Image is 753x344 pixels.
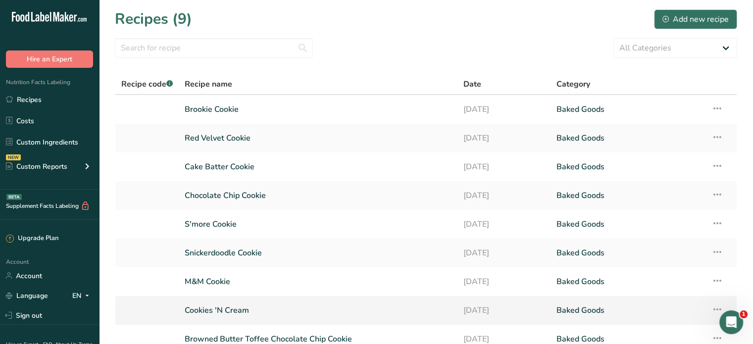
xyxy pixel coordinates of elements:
input: Search for recipe [115,38,313,58]
a: Red Velvet Cookie [185,128,452,148]
span: Date [463,78,481,90]
a: Cake Batter Cookie [185,156,452,177]
div: BETA [6,194,22,200]
span: 1 [740,310,748,318]
a: [DATE] [463,185,545,206]
span: Category [556,78,590,90]
button: Add new recipe [654,9,737,29]
span: Recipe code [121,79,173,90]
a: Baked Goods [556,271,700,292]
a: [DATE] [463,99,545,120]
a: Baked Goods [556,156,700,177]
a: Language [6,287,48,304]
a: [DATE] [463,156,545,177]
a: [DATE] [463,271,545,292]
div: Add new recipe [662,13,729,25]
a: [DATE] [463,300,545,321]
a: [DATE] [463,214,545,235]
a: S'more Cookie [185,214,452,235]
a: Baked Goods [556,300,700,321]
a: Brookie Cookie [185,99,452,120]
h1: Recipes (9) [115,8,192,30]
a: Baked Goods [556,99,700,120]
a: Cookies 'N Cream [185,300,452,321]
a: Baked Goods [556,243,700,263]
iframe: Intercom live chat [719,310,743,334]
a: Chocolate Chip Cookie [185,185,452,206]
a: Baked Goods [556,214,700,235]
a: Snickerdoodle Cookie [185,243,452,263]
button: Hire an Expert [6,50,93,68]
div: NEW [6,154,21,160]
a: M&M Cookie [185,271,452,292]
span: Recipe name [185,78,232,90]
a: [DATE] [463,243,545,263]
div: EN [72,290,93,301]
a: Baked Goods [556,128,700,148]
a: Baked Goods [556,185,700,206]
div: Upgrade Plan [6,234,58,244]
div: Custom Reports [6,161,67,172]
a: [DATE] [463,128,545,148]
